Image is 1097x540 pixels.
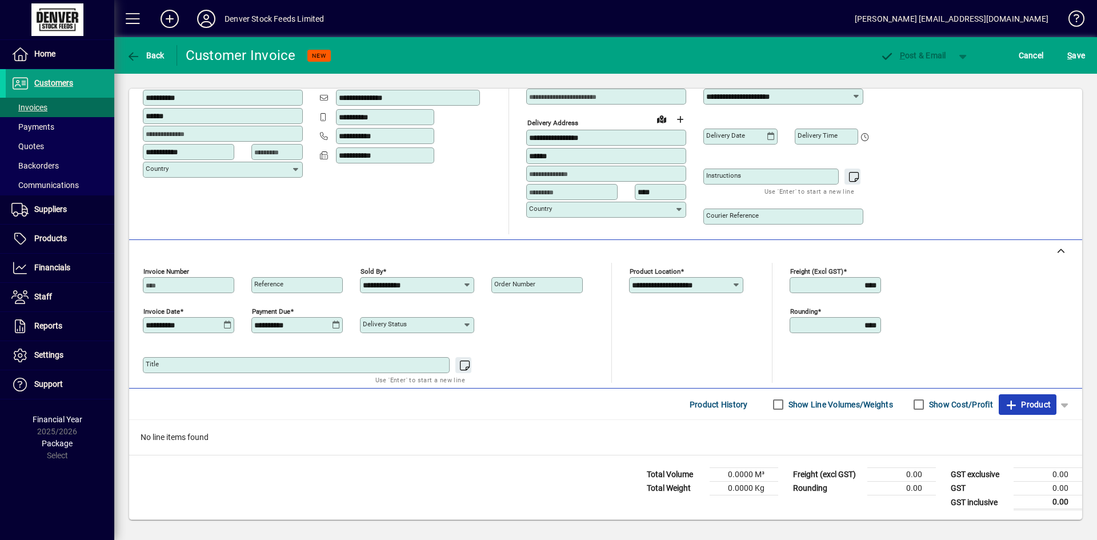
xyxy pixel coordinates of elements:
span: Support [34,379,63,389]
a: Quotes [6,137,114,156]
mat-label: Delivery status [363,320,407,328]
mat-label: Order number [494,280,535,288]
mat-label: Instructions [706,171,741,179]
a: Home [6,40,114,69]
span: Payments [11,122,54,131]
mat-label: Invoice number [143,267,189,275]
td: Rounding [787,482,867,495]
a: Payments [6,117,114,137]
a: Invoices [6,98,114,117]
td: GST [945,482,1014,495]
span: Suppliers [34,205,67,214]
span: S [1067,51,1072,60]
span: Settings [34,350,63,359]
mat-label: Title [146,360,159,368]
button: Post & Email [874,45,952,66]
span: NEW [312,52,326,59]
mat-label: Country [146,165,169,173]
button: Copy to Delivery address [287,70,306,89]
mat-label: Courier Reference [706,211,759,219]
td: 0.00 [1014,482,1082,495]
td: 0.00 [867,468,936,482]
span: Home [34,49,55,58]
app-page-header-button: Back [114,45,177,66]
span: Financials [34,263,70,272]
mat-label: Sold by [361,267,383,275]
td: 0.0000 Kg [710,482,778,495]
span: Products [34,234,67,243]
span: ost & Email [880,51,946,60]
span: Staff [34,292,52,301]
a: Support [6,370,114,399]
td: Total Volume [641,468,710,482]
button: Product [999,394,1056,415]
mat-label: Payment due [252,307,290,315]
div: [PERSON_NAME] [EMAIL_ADDRESS][DOMAIN_NAME] [855,10,1048,28]
mat-label: Delivery time [798,131,838,139]
a: Staff [6,283,114,311]
span: Back [126,51,165,60]
button: Back [123,45,167,66]
button: Product History [685,394,752,415]
span: Quotes [11,142,44,151]
a: Backorders [6,156,114,175]
a: Settings [6,341,114,370]
span: Package [42,439,73,448]
a: Suppliers [6,195,114,224]
span: Backorders [11,161,59,170]
span: Product [1004,395,1051,414]
span: P [900,51,905,60]
div: No line items found [129,420,1082,455]
label: Show Cost/Profit [927,399,993,410]
td: 0.00 [867,482,936,495]
mat-label: Invoice date [143,307,180,315]
mat-hint: Use 'Enter' to start a new line [375,373,465,386]
a: Financials [6,254,114,282]
mat-label: Country [529,205,552,213]
span: Cancel [1019,46,1044,65]
a: View on map [652,110,671,128]
mat-label: Freight (excl GST) [790,267,843,275]
a: Reports [6,312,114,341]
mat-label: Rounding [790,307,818,315]
mat-hint: Use 'Enter' to start a new line [764,185,854,198]
button: Save [1064,45,1088,66]
a: Products [6,225,114,253]
mat-label: Product location [630,267,680,275]
div: Customer Invoice [186,46,296,65]
td: 0.00 [1014,468,1082,482]
button: Add [151,9,188,29]
label: Show Line Volumes/Weights [786,399,893,410]
td: GST inclusive [945,495,1014,510]
div: Denver Stock Feeds Limited [225,10,325,28]
span: ave [1067,46,1085,65]
td: Freight (excl GST) [787,468,867,482]
span: Invoices [11,103,47,112]
td: 0.0000 M³ [710,468,778,482]
span: Financial Year [33,415,82,424]
mat-label: Delivery date [706,131,745,139]
button: Cancel [1016,45,1047,66]
td: Total Weight [641,482,710,495]
span: Product History [690,395,748,414]
button: Profile [188,9,225,29]
button: Choose address [671,110,689,129]
mat-label: Reference [254,280,283,288]
span: Reports [34,321,62,330]
span: Customers [34,78,73,87]
span: Communications [11,181,79,190]
a: Knowledge Base [1060,2,1083,39]
a: Communications [6,175,114,195]
td: 0.00 [1014,495,1082,510]
td: GST exclusive [945,468,1014,482]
